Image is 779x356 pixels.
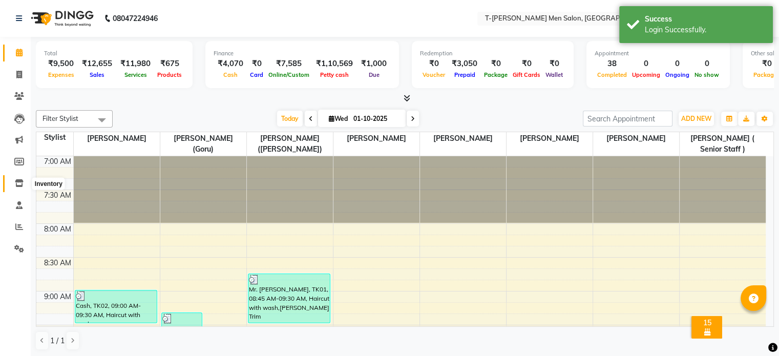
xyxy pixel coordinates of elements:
span: [PERSON_NAME] [507,132,593,145]
div: 7:30 AM [42,190,73,201]
div: Stylist [36,132,73,143]
div: 0 [629,58,663,70]
div: ₹0 [420,58,448,70]
span: Expenses [46,71,77,78]
span: [PERSON_NAME] (goru) [160,132,246,156]
span: Products [155,71,184,78]
span: [PERSON_NAME] ([PERSON_NAME]) [247,132,333,156]
div: ₹0 [510,58,543,70]
div: 8:30 AM [42,258,73,268]
span: Gift Cards [510,71,543,78]
span: Petty cash [318,71,351,78]
div: 38 [595,58,629,70]
div: 0 [692,58,722,70]
span: Online/Custom [266,71,312,78]
span: Sales [87,71,107,78]
div: ₹0 [481,58,510,70]
div: Total [44,49,184,58]
div: Cash, TK02, 09:00 AM-09:30 AM, Haircut with wash [75,290,157,323]
span: Completed [595,71,629,78]
span: Voucher [420,71,448,78]
div: ₹675 [155,58,184,70]
input: 2025-10-01 [350,111,402,127]
div: ₹4,070 [214,58,247,70]
span: Services [122,71,150,78]
span: Wallet [543,71,565,78]
img: logo [26,4,96,33]
div: ₹11,980 [116,58,155,70]
span: Ongoing [663,71,692,78]
span: [PERSON_NAME] [333,132,419,145]
span: [PERSON_NAME] [420,132,506,145]
span: Package [481,71,510,78]
div: ₹1,10,569 [312,58,357,70]
span: Upcoming [629,71,663,78]
div: ₹12,655 [78,58,116,70]
span: Due [366,71,382,78]
span: Filter Stylist [43,114,78,122]
span: Today [277,111,303,127]
div: Mr. [PERSON_NAME], TK01, 08:45 AM-09:30 AM, Haircut with wash,[PERSON_NAME] Trim [248,274,330,323]
span: No show [692,71,722,78]
div: Redemption [420,49,565,58]
div: ₹3,050 [448,58,481,70]
input: Search Appointment [583,111,672,127]
span: 1 / 1 [50,336,65,346]
div: ₹7,585 [266,58,312,70]
span: Cash [221,71,240,78]
div: Login Successfully. [645,25,765,35]
div: 15 [693,318,720,327]
span: [PERSON_NAME] [593,132,679,145]
span: Prepaid [452,71,478,78]
div: Finance [214,49,391,58]
span: ADD NEW [681,115,711,122]
b: 08047224946 [113,4,158,33]
div: 0 [663,58,692,70]
div: 9:00 AM [42,291,73,302]
span: Card [247,71,266,78]
span: [PERSON_NAME] [74,132,160,145]
div: Inventory [32,178,65,190]
div: ₹0 [247,58,266,70]
div: ₹1,000 [357,58,391,70]
div: 7:00 AM [42,156,73,167]
div: 9:30 AM [42,325,73,336]
div: Success [645,14,765,25]
span: [PERSON_NAME] ( Senior Staff ) [680,132,766,156]
div: ₹0 [543,58,565,70]
button: ADD NEW [679,112,714,126]
div: Appointment [595,49,722,58]
span: Wed [326,115,350,122]
div: 8:00 AM [42,224,73,235]
div: ₹9,500 [44,58,78,70]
